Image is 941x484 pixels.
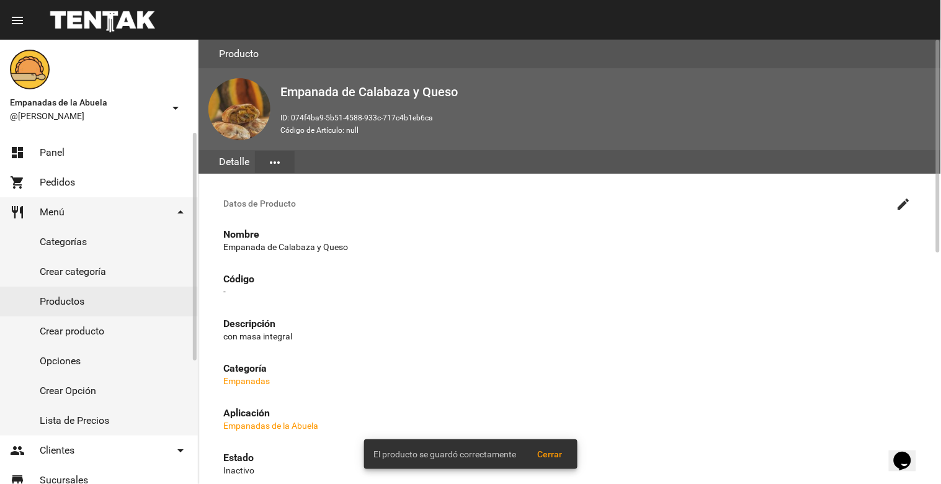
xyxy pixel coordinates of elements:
mat-icon: menu [10,13,25,28]
mat-icon: people [10,443,25,458]
p: Inactivo [223,464,916,477]
strong: Categoría [223,362,267,374]
img: 63b7378a-f0c8-4df4-8df5-8388076827c7.jpg [208,78,270,140]
span: Pedidos [40,176,75,189]
div: Detalle [213,150,255,174]
button: Editar [891,191,916,216]
mat-icon: restaurant [10,205,25,220]
strong: Código [223,273,254,285]
iframe: chat widget [889,434,929,472]
a: Empanadas de la Abuela [223,421,318,431]
button: Elegir sección [255,151,295,173]
p: Código de Artículo: null [280,124,931,137]
p: ID: 074f4ba9-5b51-4588-933c-717c4b1eb6ca [280,112,931,124]
h3: Producto [219,45,259,63]
span: Empanadas de la Abuela [10,95,163,110]
strong: Estado [223,452,254,464]
img: f0136945-ed32-4f7c-91e3-a375bc4bb2c5.png [10,50,50,89]
span: Cerrar [538,449,563,459]
strong: Descripción [223,318,275,329]
span: Menú [40,206,65,218]
mat-icon: arrow_drop_down [173,443,188,458]
p: - [223,285,916,298]
mat-icon: dashboard [10,145,25,160]
mat-icon: more_horiz [267,155,282,170]
mat-icon: arrow_drop_down [168,101,183,115]
p: con masa integral [223,330,916,343]
span: Panel [40,146,65,159]
p: Empanada de Calabaza y Queso [223,241,916,253]
span: Datos de Producto [223,199,891,208]
strong: Nombre [223,228,259,240]
strong: Aplicación [223,407,270,419]
mat-icon: create [896,197,911,212]
a: Empanadas [223,376,270,386]
mat-icon: shopping_cart [10,175,25,190]
span: El producto se guardó correctamente [374,448,517,460]
button: Cerrar [528,443,573,465]
span: Clientes [40,444,74,457]
span: @[PERSON_NAME] [10,110,163,122]
mat-icon: arrow_drop_down [173,205,188,220]
h2: Empanada de Calabaza y Queso [280,82,931,102]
